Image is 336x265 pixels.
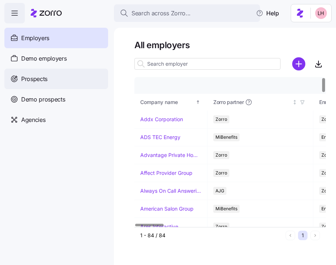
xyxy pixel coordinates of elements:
[114,4,260,22] button: Search across Zorro...
[4,110,108,130] a: Agencies
[140,187,201,195] a: Always On Call Answering Service
[21,34,49,43] span: Employers
[215,151,227,159] span: Zorro
[21,115,45,124] span: Agencies
[256,9,279,18] span: Help
[215,205,237,213] span: MiBenefits
[4,89,108,110] a: Demo prospects
[134,39,326,51] h1: All employers
[215,133,237,141] span: MiBenefits
[131,9,191,18] span: Search across Zorro...
[140,232,283,239] div: 1 - 84 / 84
[21,74,47,84] span: Prospects
[4,69,108,89] a: Prospects
[292,57,305,70] svg: add icon
[140,116,183,123] a: Addx Corporation
[21,54,67,63] span: Demo employers
[250,6,285,20] button: Help
[4,48,108,69] a: Demo employers
[140,134,180,141] a: ADS TEC Energy
[140,98,194,106] div: Company name
[140,205,194,212] a: American Salon Group
[215,169,227,177] span: Zorro
[310,231,320,240] button: Next page
[21,95,65,104] span: Demo prospects
[292,100,297,105] div: Not sorted
[140,151,201,159] a: Advantage Private Home Care
[215,187,224,195] span: AJG
[215,115,227,123] span: Zorro
[4,28,108,48] a: Employers
[134,58,280,70] input: Search employer
[315,7,327,19] img: 8ac9784bd0c5ae1e7e1202a2aac67deb
[140,169,192,177] a: Affect Provider Group
[140,223,178,230] a: Ares Interactive
[134,94,207,111] th: Company nameSorted ascending
[286,231,295,240] button: Previous page
[207,94,313,111] th: Zorro partnerNot sorted
[213,99,244,106] span: Zorro partner
[298,231,308,240] button: 1
[195,100,201,105] div: Sorted ascending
